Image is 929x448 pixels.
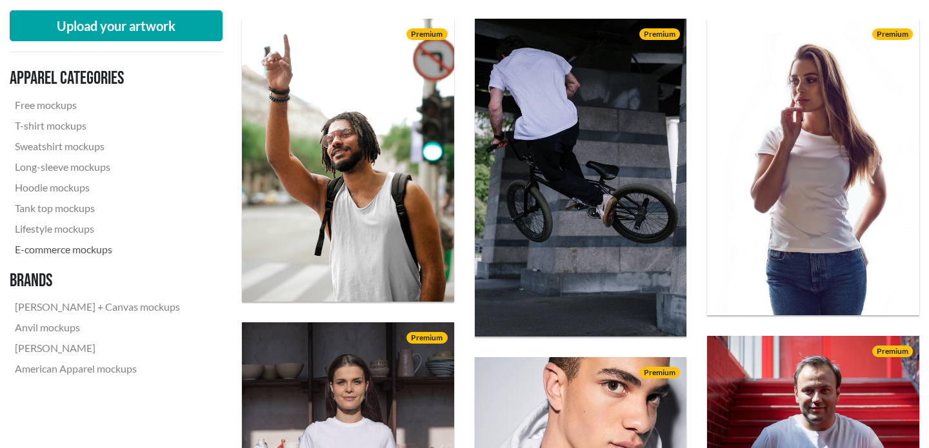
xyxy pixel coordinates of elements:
span: Premium [872,28,913,40]
span: Premium [406,28,447,40]
span: Premium [639,367,680,378]
a: Free mockups [10,95,185,115]
span: Premium [406,332,447,344]
span: Premium [872,346,913,357]
a: Long-sleeve mockups [10,157,185,177]
a: T-shirt mockups [10,115,185,136]
a: Lifestyle mockups [10,219,185,239]
button: Upload your artwork [10,10,223,41]
a: [PERSON_NAME] [10,338,185,358]
a: Anvil mockups [10,317,185,338]
img: man with dreadlocks wearing a light gray tank top raising his arm on the street [242,19,454,301]
a: [PERSON_NAME] + Canvas mockups [10,297,185,317]
a: E-commerce mockups [10,239,185,260]
a: Tank top mockups [10,198,185,219]
h3: Brands [10,270,185,292]
a: American Apparel mockups [10,358,185,379]
a: Sweatshirt mockups [10,136,185,157]
h3: Apparel categories [10,68,185,90]
span: Premium [639,28,680,40]
img: pretty woman looking to her side wearing a white crew neck T-shirt and blue jeans with strong bac... [707,19,919,315]
a: Hoodie mockups [10,177,185,198]
img: man jumping with a BMX wearing a white t-shirt under a bridge [475,19,687,336]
